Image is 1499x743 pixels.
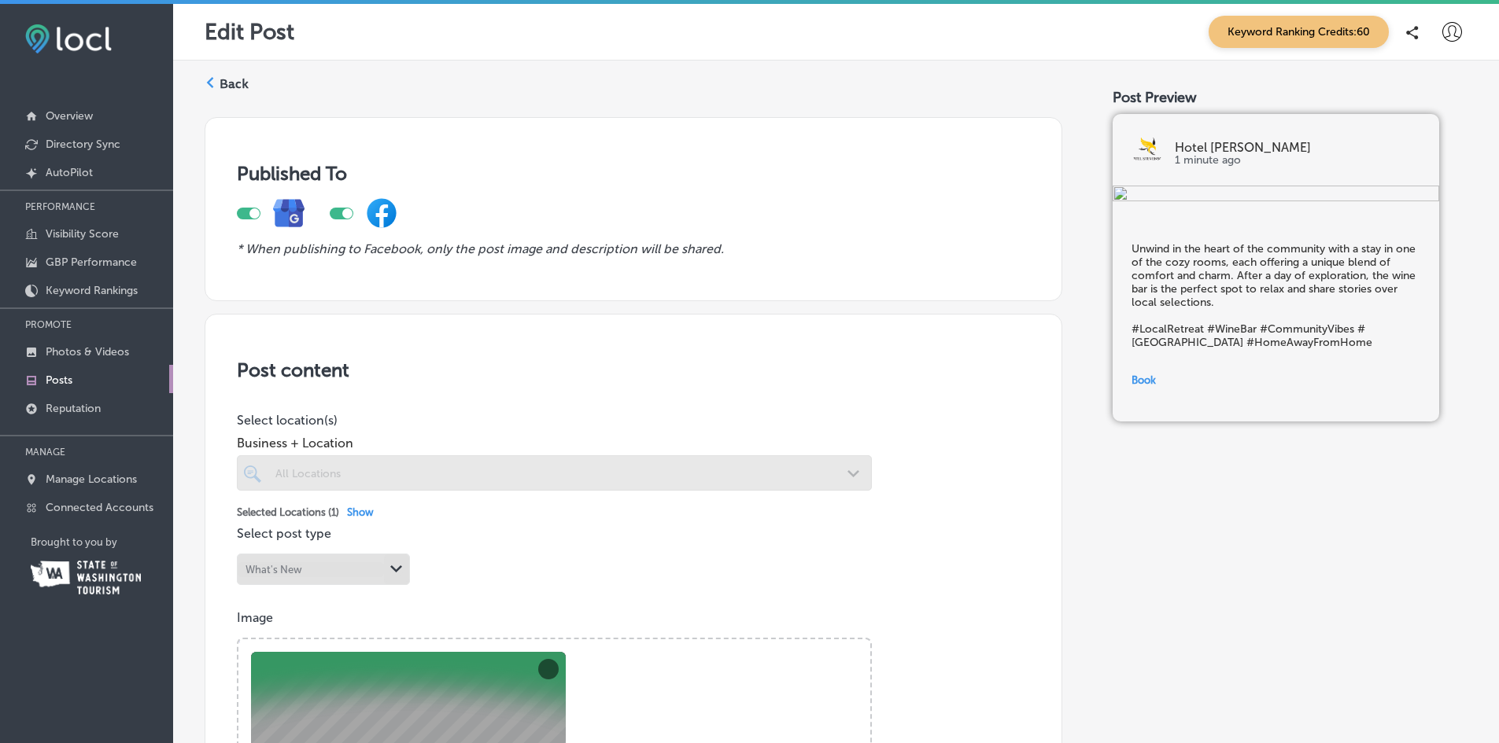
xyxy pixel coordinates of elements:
[246,564,302,576] div: What's New
[1132,242,1420,349] h5: Unwind in the heart of the community with a stay in one of the cozy rooms, each offering a unique...
[1113,89,1468,106] div: Post Preview
[237,413,872,428] p: Select location(s)
[237,526,1030,541] p: Select post type
[46,284,138,297] p: Keyword Rankings
[237,506,339,518] span: Selected Locations ( 1 )
[31,536,173,548] p: Brought to you by
[205,19,294,45] p: Edit Post
[1132,364,1420,396] a: Book
[46,473,137,486] p: Manage Locations
[46,256,137,269] p: GBP Performance
[31,561,141,594] img: Washington Tourism
[46,109,93,123] p: Overview
[46,373,72,387] p: Posts
[237,162,1030,185] h3: Published To
[238,639,351,654] a: Powered by PQINA
[46,501,153,514] p: Connected Accounts
[46,166,93,179] p: AutoPilot
[46,227,119,241] p: Visibility Score
[46,402,101,415] p: Reputation
[220,75,249,93] label: Back
[237,359,1030,381] h3: Post content
[237,241,724,256] i: * When publishing to Facebook, only the post image and description will be shared.
[25,24,112,53] img: fda3e92497d09a02dc62c9cd864e3231.png
[347,506,374,518] span: Show
[1175,154,1420,167] p: 1 minute ago
[1209,16,1389,48] span: Keyword Ranking Credits: 60
[237,436,872,451] span: Business + Location
[1132,374,1156,386] span: Book
[237,610,1030,625] p: Image
[1113,186,1439,204] img: 36642fa0-1f96-40fb-8b5d-bc1c5a4bf78e
[1175,142,1420,154] p: Hotel [PERSON_NAME]
[46,138,120,151] p: Directory Sync
[1132,134,1163,166] img: logo
[46,345,129,359] p: Photos & Videos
